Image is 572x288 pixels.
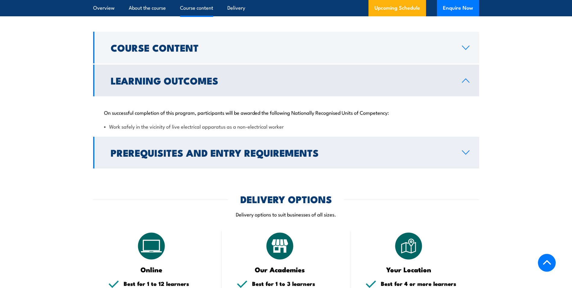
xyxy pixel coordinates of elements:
[240,195,332,203] h2: DELIVERY OPTIONS
[93,65,479,96] a: Learning Outcomes
[93,32,479,63] a: Course Content
[111,43,452,52] h2: Course Content
[237,266,323,273] h3: Our Academies
[124,281,207,286] h5: Best for 1 to 12 learners
[365,266,452,273] h3: Your Location
[104,109,468,115] p: On successful completion of this program, participants will be awarded the following Nationally R...
[104,123,468,130] li: Work safely in the vicinity of live electrical apparatus as a non-electrical worker
[111,148,452,157] h2: Prerequisites and Entry Requirements
[381,281,464,286] h5: Best for 4 or more learners
[111,76,452,85] h2: Learning Outcomes
[252,281,335,286] h5: Best for 1 to 3 learners
[108,266,195,273] h3: Online
[93,211,479,218] p: Delivery options to suit businesses of all sizes.
[93,137,479,168] a: Prerequisites and Entry Requirements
